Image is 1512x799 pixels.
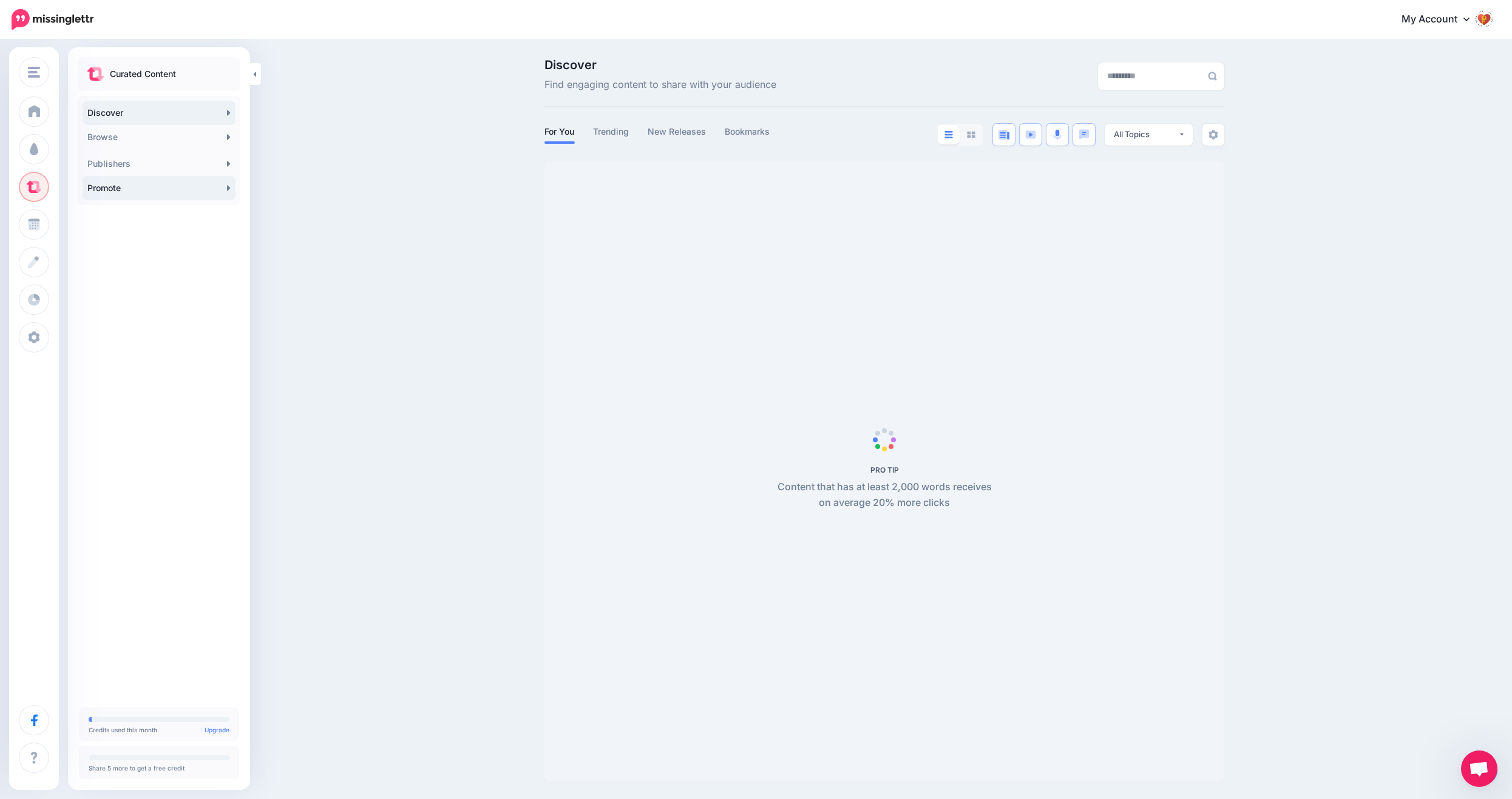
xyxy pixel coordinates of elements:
[1079,129,1090,140] img: chat-square-blue.png
[83,125,236,149] a: Browse
[1208,72,1217,81] img: search-grey-6.png
[1105,124,1193,146] button: All Topics
[725,124,770,139] a: Bookmarks
[110,67,176,81] p: Curated Content
[944,131,953,138] img: list-blue.png
[1209,130,1218,140] img: settings-grey.png
[593,124,629,139] a: Trending
[83,152,236,176] a: Publishers
[771,479,998,511] p: Content that has at least 2,000 words receives on average 20% more clicks
[83,176,236,200] a: Promote
[1025,130,1036,139] img: video-blue.png
[544,77,776,93] span: Find engaging content to share with your audience
[1461,750,1497,787] a: Open chat
[1389,5,1494,35] a: My Account
[1053,129,1062,140] img: microphone.png
[771,465,998,474] h5: PRO TIP
[648,124,707,139] a: New Releases
[83,101,236,125] a: Discover
[544,124,575,139] a: For You
[1114,129,1178,140] div: All Topics
[87,67,104,81] img: curate.png
[998,130,1009,140] img: article-blue.png
[12,9,93,30] img: Missinglettr
[28,67,40,78] img: menu.png
[967,131,975,138] img: grid-grey.png
[544,59,776,71] span: Discover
